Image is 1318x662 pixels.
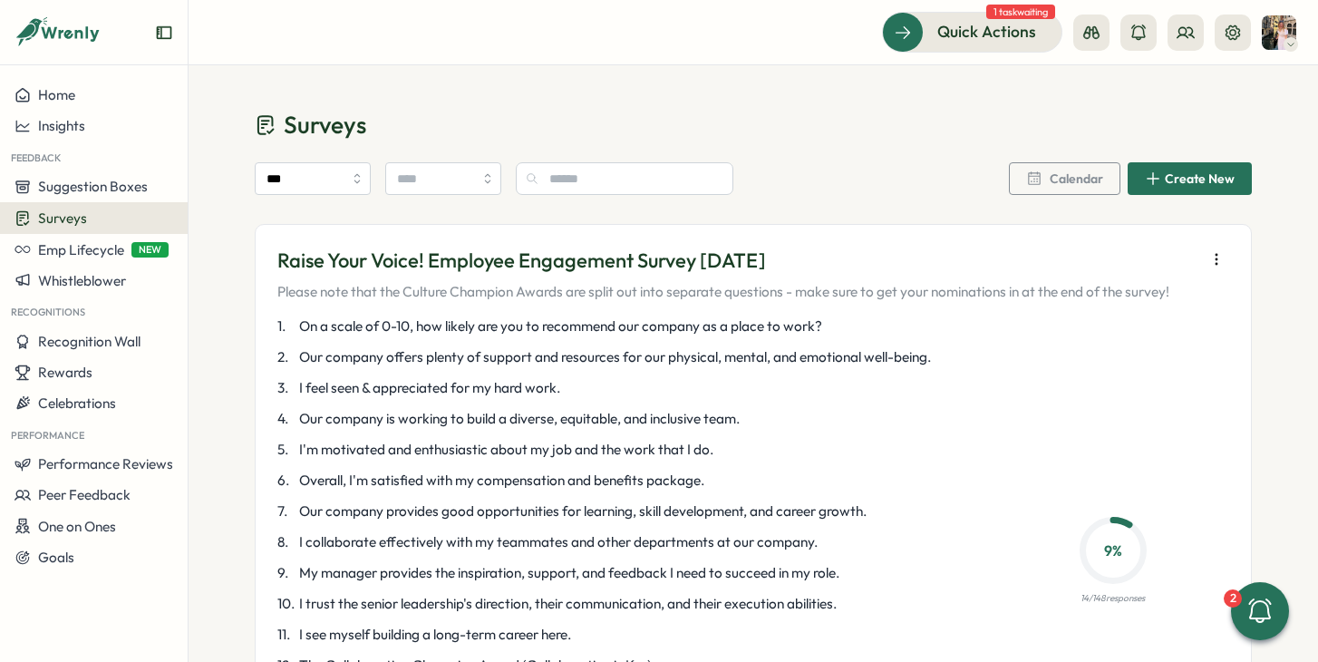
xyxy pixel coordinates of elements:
[277,409,296,429] span: 4 .
[299,409,740,429] span: Our company is working to build a diverse, equitable, and inclusive team.
[277,563,296,583] span: 9 .
[38,272,126,289] span: Whistleblower
[299,563,839,583] span: My manager provides the inspiration, support, and feedback I need to succeed in my role.
[1009,162,1120,195] button: Calendar
[131,242,169,258] span: NEW
[277,625,296,645] span: 11 .
[299,625,571,645] span: I see myself building a long-term career here.
[1224,589,1242,608] div: 2
[277,532,296,552] span: 8 .
[277,347,296,367] span: 2 .
[1050,172,1103,185] span: Calendar
[299,471,704,491] span: Overall, I'm satisfied with my compensation and benefits package.
[299,501,867,521] span: Our company provides good opportunities for learning, skill development, and career growth.
[38,178,148,195] span: Suggestion Boxes
[299,347,931,367] span: Our company offers plenty of support and resources for our physical, mental, and emotional well-b...
[1128,162,1252,195] button: Create New
[277,440,296,460] span: 5 .
[1262,15,1296,50] img: Hannah Saunders
[1085,540,1141,562] p: 9 %
[299,316,822,336] span: On a scale of 0-10, how likely are you to recommend our company as a place to work?
[38,209,87,227] span: Surveys
[299,378,560,398] span: I feel seen & appreciated for my hard work.
[277,282,1169,302] p: Please note that the Culture Champion Awards are split out into separate questions - make sure to...
[277,471,296,491] span: 6 .
[38,394,116,412] span: Celebrations
[277,594,296,614] span: 10 .
[882,12,1062,52] button: Quick Actions
[38,549,74,566] span: Goals
[38,518,116,535] span: One on Ones
[38,86,75,103] span: Home
[284,109,366,141] span: Surveys
[38,241,124,258] span: Emp Lifecycle
[277,247,1169,275] p: Raise Your Voice! Employee Engagement Survey [DATE]
[277,501,296,521] span: 7 .
[38,364,92,381] span: Rewards
[38,117,85,134] span: Insights
[38,486,131,503] span: Peer Feedback
[38,455,173,472] span: Performance Reviews
[937,20,1036,44] span: Quick Actions
[299,532,818,552] span: I collaborate effectively with my teammates and other departments at our company.
[986,5,1055,19] span: 1 task waiting
[299,440,713,460] span: I'm motivated and enthusiastic about my job and the work that I do.
[299,594,837,614] span: I trust the senior leadership's direction, their communication, and their execution abilities.
[277,378,296,398] span: 3 .
[1165,172,1235,185] span: Create New
[155,24,173,42] button: Expand sidebar
[1231,582,1289,640] button: 2
[1081,591,1145,606] p: 14 / 148 responses
[38,333,141,350] span: Recognition Wall
[277,316,296,336] span: 1 .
